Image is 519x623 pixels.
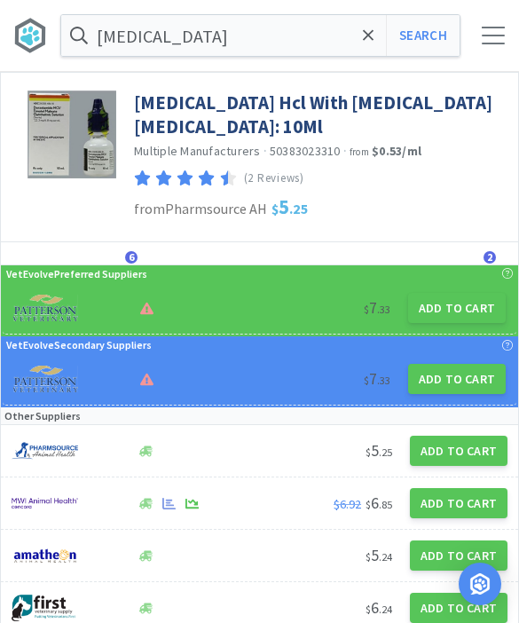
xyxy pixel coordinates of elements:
span: 7 [364,297,390,318]
img: 3331a67d23dc422aa21b1ec98afbf632_11.png [12,542,78,569]
span: · [343,143,347,159]
button: Add to Cart [408,293,506,323]
span: $ [364,303,369,316]
p: VetEvolve Preferred Suppliers [6,265,147,282]
span: 2 [484,251,496,264]
span: from [350,146,369,158]
span: from Pharmsource AH [134,200,267,217]
img: f5e969b455434c6296c6d81ef179fa71_3.png [13,366,80,392]
span: 5 [271,193,309,219]
span: $ [366,550,371,564]
a: [MEDICAL_DATA] Hcl With [MEDICAL_DATA] [MEDICAL_DATA]: 10Ml [134,91,509,139]
span: $ [366,603,371,616]
span: . 25 [289,200,309,217]
span: 6 [366,597,392,618]
img: 67d67680309e4a0bb49a5ff0391dcc42_6.png [12,595,78,621]
span: 6 [125,251,138,264]
span: · [263,143,267,159]
span: . 33 [377,374,390,387]
input: Search by item, sku, manufacturer, ingredient, size... [61,15,460,56]
span: . 24 [379,603,392,616]
span: . 85 [379,498,392,511]
img: f5e969b455434c6296c6d81ef179fa71_3.png [13,295,80,321]
p: VetEvolve Secondary Suppliers [6,336,152,353]
p: Other Suppliers [4,407,81,424]
span: . 25 [379,446,392,459]
span: 50383023310 [270,143,341,159]
button: Add to Cart [408,364,506,394]
button: Search [386,15,460,56]
span: 6 [366,493,392,513]
img: 7915dbd3f8974342a4dc3feb8efc1740_58.png [12,438,78,464]
span: 5 [366,545,392,565]
span: $ [271,200,279,217]
span: $ [366,498,371,511]
span: . 24 [379,550,392,564]
div: Open Intercom Messenger [459,563,501,605]
button: Add to Cart [410,593,507,623]
span: 5 [366,440,392,461]
button: Add to Cart [410,488,507,518]
strong: $0.53 / ml [372,143,421,159]
span: $ [366,446,371,459]
img: b2d6c5ca31ed414e8a026d562fc8b8d3_750015.png [28,91,116,178]
span: 7 [364,368,390,389]
span: . 33 [377,303,390,316]
img: f6b2451649754179b5b4e0c70c3f7cb0_2.png [12,490,78,517]
a: Multiple Manufacturers [134,143,261,159]
button: Add to Cart [410,436,507,466]
p: (2 Reviews) [244,170,304,188]
span: $ [364,374,369,387]
button: Add to Cart [410,540,507,571]
span: $6.92 [334,496,361,512]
